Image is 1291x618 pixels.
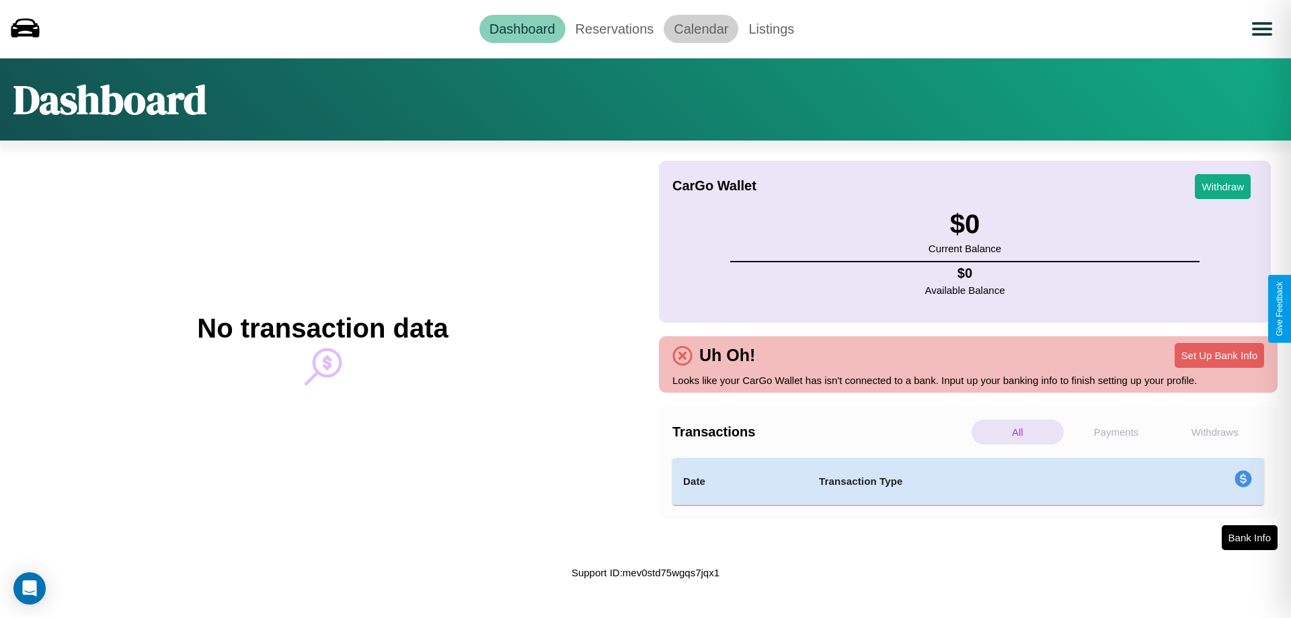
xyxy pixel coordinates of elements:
[693,346,762,365] h4: Uh Oh!
[1275,282,1284,336] div: Give Feedback
[672,178,756,194] h4: CarGo Wallet
[672,424,968,440] h4: Transactions
[738,15,804,43] a: Listings
[925,281,1005,299] p: Available Balance
[929,239,1001,258] p: Current Balance
[1169,420,1261,445] p: Withdraws
[197,313,448,344] h2: No transaction data
[479,15,565,43] a: Dashboard
[925,266,1005,281] h4: $ 0
[1243,10,1281,48] button: Open menu
[819,473,1124,490] h4: Transaction Type
[683,473,797,490] h4: Date
[1222,525,1278,550] button: Bank Info
[13,572,46,605] div: Open Intercom Messenger
[1070,420,1163,445] p: Payments
[972,420,1064,445] p: All
[572,564,719,582] p: Support ID: mev0std75wgqs7jqx1
[664,15,738,43] a: Calendar
[1195,174,1251,199] button: Withdraw
[929,209,1001,239] h3: $ 0
[1175,343,1264,368] button: Set Up Bank Info
[565,15,664,43] a: Reservations
[672,458,1264,505] table: simple table
[672,371,1264,389] p: Looks like your CarGo Wallet has isn't connected to a bank. Input up your banking info to finish ...
[13,72,206,127] h1: Dashboard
